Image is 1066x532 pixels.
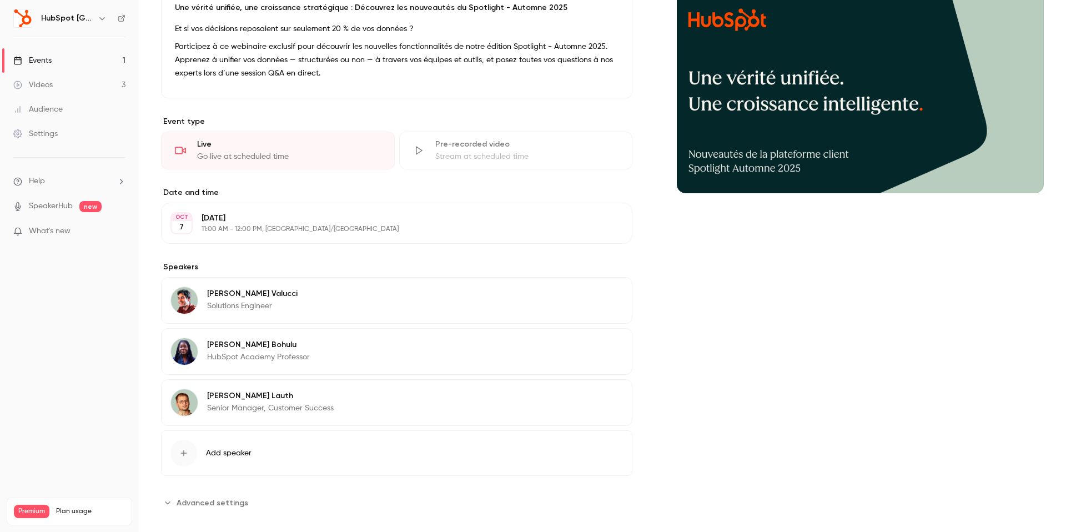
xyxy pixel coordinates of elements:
label: Speakers [161,262,632,273]
p: Solutions Engineer [207,300,298,312]
img: HubSpot France [14,9,32,27]
p: Event type [161,116,632,127]
span: Premium [14,505,49,518]
li: help-dropdown-opener [13,175,125,187]
p: [PERSON_NAME] Bohulu [207,339,310,350]
p: [PERSON_NAME] Lauth [207,390,334,401]
span: Advanced settings [177,497,248,509]
span: Plan usage [56,507,125,516]
span: What's new [29,225,71,237]
p: [DATE] [202,213,574,224]
iframe: Noticeable Trigger [112,227,125,237]
a: SpeakerHub [29,200,73,212]
div: Live [197,139,381,150]
button: Advanced settings [161,494,255,511]
section: Advanced settings [161,494,632,511]
img: Quentin Lauth [171,389,198,416]
p: Et si vos décisions reposaient sur seulement 20 % de vos données ? [175,22,619,36]
img: Enzo Valucci [171,287,198,314]
p: 11:00 AM - 12:00 PM, [GEOGRAPHIC_DATA]/[GEOGRAPHIC_DATA] [202,225,574,234]
h6: HubSpot [GEOGRAPHIC_DATA] [41,13,93,24]
label: Date and time [161,187,632,198]
span: Add speaker [206,448,252,459]
div: Go live at scheduled time [197,151,381,162]
div: Pre-recorded videoStream at scheduled time [399,132,633,169]
div: Settings [13,128,58,139]
p: 7 [179,222,184,233]
div: Enzo Valucci[PERSON_NAME] ValucciSolutions Engineer [161,277,632,324]
p: Participez à ce webinaire exclusif pour découvrir les nouvelles fonctionnalités de notre édition ... [175,40,619,80]
p: Une vérité unifiée, une croissance stratégique : Découvrez les nouveautés du Spotlight - Automne ... [175,2,619,13]
button: Add speaker [161,430,632,476]
img: Mélanie Bohulu [171,338,198,365]
div: Events [13,55,52,66]
span: new [79,201,102,212]
div: Audience [13,104,63,115]
p: [PERSON_NAME] Valucci [207,288,298,299]
div: OCT [172,213,192,221]
div: LiveGo live at scheduled time [161,132,395,169]
div: Videos [13,79,53,91]
div: Pre-recorded video [435,139,619,150]
div: Mélanie Bohulu[PERSON_NAME] BohuluHubSpot Academy Professor [161,328,632,375]
div: Quentin Lauth[PERSON_NAME] LauthSenior Manager, Customer Success [161,379,632,426]
span: Help [29,175,45,187]
p: HubSpot Academy Professor [207,352,310,363]
div: Stream at scheduled time [435,151,619,162]
p: Senior Manager, Customer Success [207,403,334,414]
